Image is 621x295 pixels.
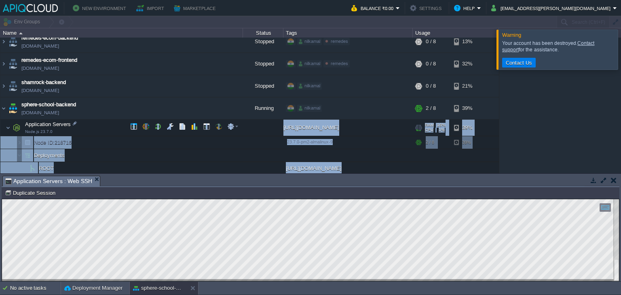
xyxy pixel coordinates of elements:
img: AMDAwAAAACH5BAEAAAAALAAAAAABAAEAAAICRAEAOw== [7,75,19,97]
div: Stopped [243,31,283,53]
button: Duplicate Session [5,189,58,196]
img: AMDAwAAAACH5BAEAAAAALAAAAAABAAEAAAICRAEAOw== [22,136,33,149]
div: Stopped [243,53,283,75]
span: 16% [437,123,446,128]
button: Contact Us [503,59,534,66]
div: [URL][DOMAIN_NAME] [283,120,413,136]
div: No active tasks [10,282,61,295]
button: Import [136,3,167,13]
img: AMDAwAAAACH5BAEAAAAALAAAAAABAAEAAAICRAEAOw== [0,31,7,53]
div: 39% [454,120,480,136]
span: Warning [502,32,521,38]
span: remedes [331,61,348,66]
a: [DOMAIN_NAME] [21,86,59,95]
div: 39% [454,136,480,149]
img: AMDAwAAAACH5BAEAAAAALAAAAAABAAEAAAICRAEAOw== [0,97,7,119]
a: remedes-ecom-backend [21,34,78,42]
a: sphere-school-backend [21,101,76,109]
div: 32% [454,53,480,75]
img: AMDAwAAAACH5BAEAAAAALAAAAAABAAEAAAICRAEAOw== [27,162,38,175]
img: AMDAwAAAACH5BAEAAAAALAAAAAABAAEAAAICRAEAOw== [19,32,23,34]
div: [URL][DOMAIN_NAME] [283,162,413,175]
img: AMDAwAAAACH5BAEAAAAALAAAAAABAAEAAAICRAEAOw== [11,120,22,136]
span: Node ID: [34,139,55,145]
div: 0 / 8 [426,75,436,97]
span: Application Servers : Web SSH [5,176,92,186]
img: AMDAwAAAACH5BAEAAAAALAAAAAABAAEAAAICRAEAOw== [0,75,7,97]
div: Stopped [243,75,283,97]
div: Your account has been destroyed. for the assistance. [502,40,616,53]
a: [DOMAIN_NAME] [21,64,59,72]
img: AMDAwAAAACH5BAEAAAAALAAAAAABAAEAAAICRAEAOw== [17,136,22,149]
div: 2 / 8 [426,136,434,149]
span: 23.7.0-pm2-almalinux-9 [287,139,333,144]
button: Help [454,3,477,13]
a: [DOMAIN_NAME] [21,42,59,50]
img: AMDAwAAAACH5BAEAAAAALAAAAAABAAEAAAICRAEAOw== [6,120,11,136]
a: shamrock-backend [21,78,66,86]
a: ROOT [38,165,55,172]
div: 0 / 8 [426,53,436,75]
div: nilkamal [297,38,322,45]
img: AMDAwAAAACH5BAEAAAAALAAAAAABAAEAAAICRAEAOw== [0,53,7,75]
a: [DOMAIN_NAME] [21,109,59,117]
div: nilkamal [297,105,322,112]
div: Tags [284,28,412,38]
div: 39% [454,97,480,119]
div: Status [243,28,283,38]
div: Usage [413,28,498,38]
span: 1% [437,128,445,133]
div: 2 / 8 [426,97,436,119]
span: 218716 [33,139,73,146]
button: Deployment Manager [64,284,123,292]
div: Running [243,97,283,119]
button: [EMAIL_ADDRESS][PERSON_NAME][DOMAIN_NAME] [491,3,613,13]
a: Application ServersNode.js 23.7.0 [24,121,72,127]
button: Balance ₹0.00 [351,3,396,13]
img: AMDAwAAAACH5BAEAAAAALAAAAAABAAEAAAICRAEAOw== [22,162,27,175]
div: nilkamal [297,60,322,67]
a: Node ID:218716 [33,139,73,146]
div: nilkamal [297,82,322,90]
img: AMDAwAAAACH5BAEAAAAALAAAAAABAAEAAAICRAEAOw== [7,31,19,53]
img: AMDAwAAAACH5BAEAAAAALAAAAAABAAEAAAICRAEAOw== [7,53,19,75]
div: 0 / 8 [426,31,436,53]
img: AMDAwAAAACH5BAEAAAAALAAAAAABAAEAAAICRAEAOw== [7,97,19,119]
img: AMDAwAAAACH5BAEAAAAALAAAAAABAAEAAAICRAEAOw== [17,149,22,162]
img: APIQCloud [3,4,58,12]
button: Settings [410,3,444,13]
div: Name [1,28,243,38]
span: RAM [425,123,434,128]
div: 21% [454,75,480,97]
button: New Environment [73,3,129,13]
span: Application Servers [24,121,72,128]
span: CPU [425,128,433,133]
span: Node.js 23.7.0 [25,129,53,134]
div: 13% [454,31,480,53]
a: remedes-ecom-frontend [21,56,77,64]
a: Deployments [33,152,66,159]
span: remedes [331,39,348,44]
button: sphere-school-backend [133,284,184,292]
button: Marketplace [174,3,218,13]
img: AMDAwAAAACH5BAEAAAAALAAAAAABAAEAAAICRAEAOw== [22,149,33,162]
